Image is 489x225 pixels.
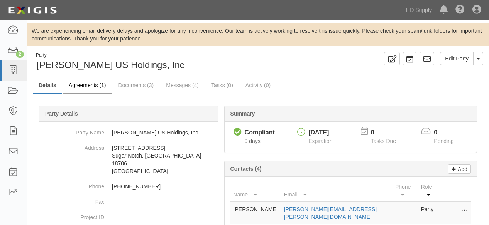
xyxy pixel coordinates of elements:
[392,180,418,202] th: Phone
[42,125,215,140] dd: [PERSON_NAME] US Holdings, Inc
[33,52,252,72] div: Wren US Holdings, Inc
[245,138,261,144] span: Since 08/14/2025
[418,202,440,224] td: Party
[37,60,184,70] span: [PERSON_NAME] US Holdings, Inc
[42,125,104,136] dt: Party Name
[434,138,453,144] span: Pending
[240,77,276,93] a: Activity (0)
[42,140,104,152] dt: Address
[45,111,78,117] b: Party Details
[160,77,205,93] a: Messages (4)
[42,179,104,190] dt: Phone
[440,52,474,65] a: Edit Party
[455,5,465,15] i: Help Center - Complianz
[230,111,255,117] b: Summary
[371,128,406,137] p: 0
[284,206,377,220] a: [PERSON_NAME][EMAIL_ADDRESS][PERSON_NAME][DOMAIN_NAME]
[308,138,332,144] span: Expiration
[230,166,262,172] b: Contacts (4)
[42,194,104,206] dt: Fax
[205,77,239,93] a: Tasks (0)
[371,138,396,144] span: Tasks Due
[42,179,215,194] dd: [PHONE_NUMBER]
[42,140,215,179] dd: [STREET_ADDRESS] Sugar Notch, [GEOGRAPHIC_DATA] 18706 [GEOGRAPHIC_DATA]
[308,128,332,137] div: [DATE]
[230,202,281,224] td: [PERSON_NAME]
[230,180,281,202] th: Name
[456,165,467,173] p: Add
[418,180,440,202] th: Role
[234,128,242,136] i: Compliant
[16,51,24,58] div: 2
[33,77,62,94] a: Details
[281,180,392,202] th: Email
[112,77,159,93] a: Documents (3)
[36,52,184,59] div: Party
[42,210,104,221] dt: Project ID
[6,3,59,17] img: logo-5460c22ac91f19d4615b14bd174203de0afe785f0fc80cf4dbbc73dc1793850b.png
[434,128,463,137] p: 0
[402,2,436,18] a: HD Supply
[63,77,112,94] a: Agreements (1)
[245,128,275,137] div: Compliant
[27,27,489,42] div: We are experiencing email delivery delays and apologize for any inconvenience. Our team is active...
[448,164,471,174] a: Add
